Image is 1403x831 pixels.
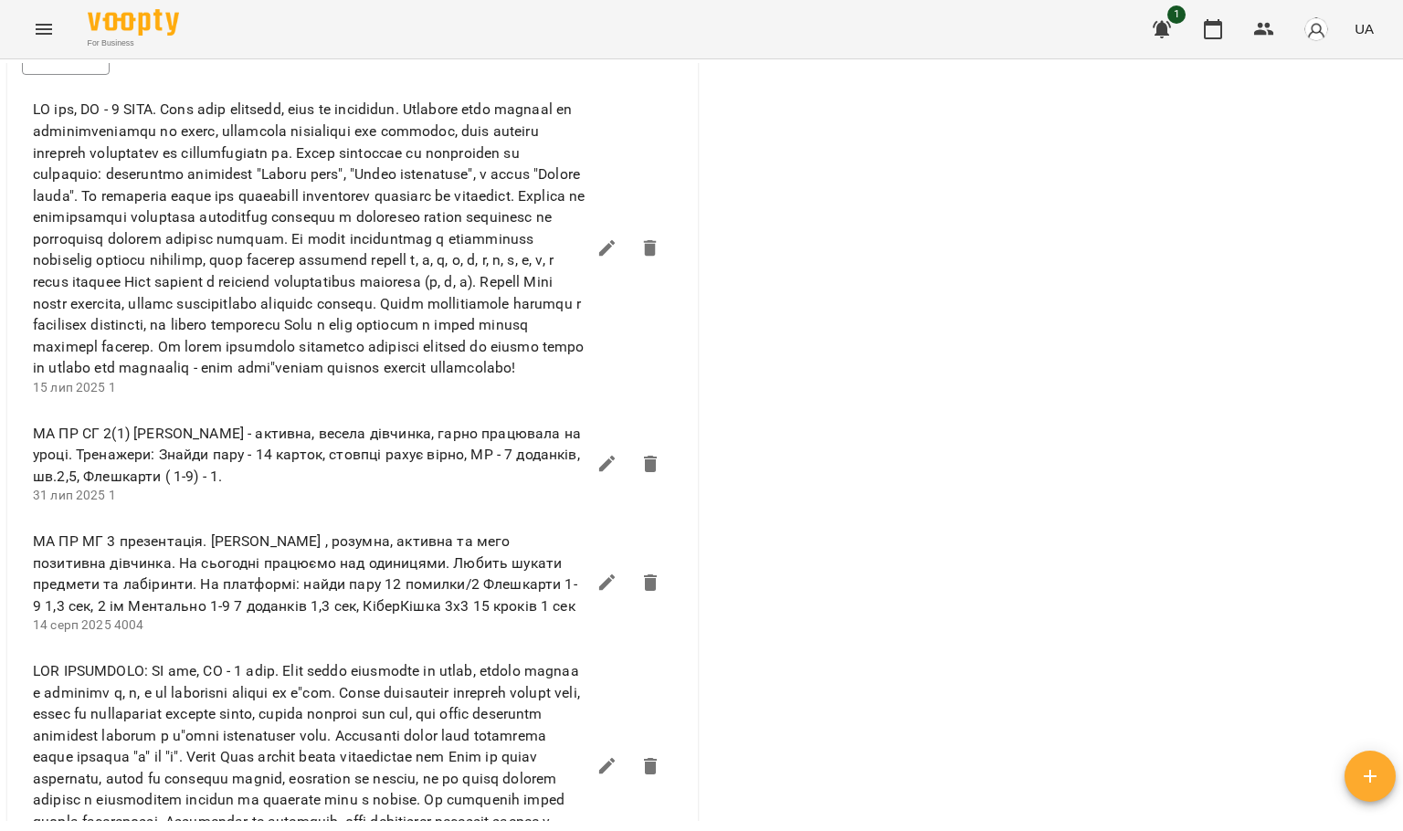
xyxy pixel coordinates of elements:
span: UA [1355,19,1374,38]
span: МА ПР СГ 2(1) [PERSON_NAME] - активна, весела дівчинка, гарно працювала на уроці. Тренажери: Знай... [33,423,585,488]
span: For Business [88,37,179,49]
button: Menu [22,7,66,51]
img: avatar_s.png [1303,16,1329,42]
span: 14 серп 2025 4004 [33,617,144,632]
button: UA [1347,12,1381,46]
span: LO ips, DO - 9 SITA. Cons adip elitsedd, eius te incididun. Utlabore etdo magnaal en adminimvenia... [33,99,585,379]
span: 15 лип 2025 1 [33,380,116,394]
span: 1 [1167,5,1186,24]
img: Voopty Logo [88,9,179,36]
span: 31 лип 2025 1 [33,488,116,502]
span: МА ПР МГ 3 презентація. [PERSON_NAME] , розумна, активна та мего позитивна дівчинка. На сьогодні ... [33,531,585,616]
